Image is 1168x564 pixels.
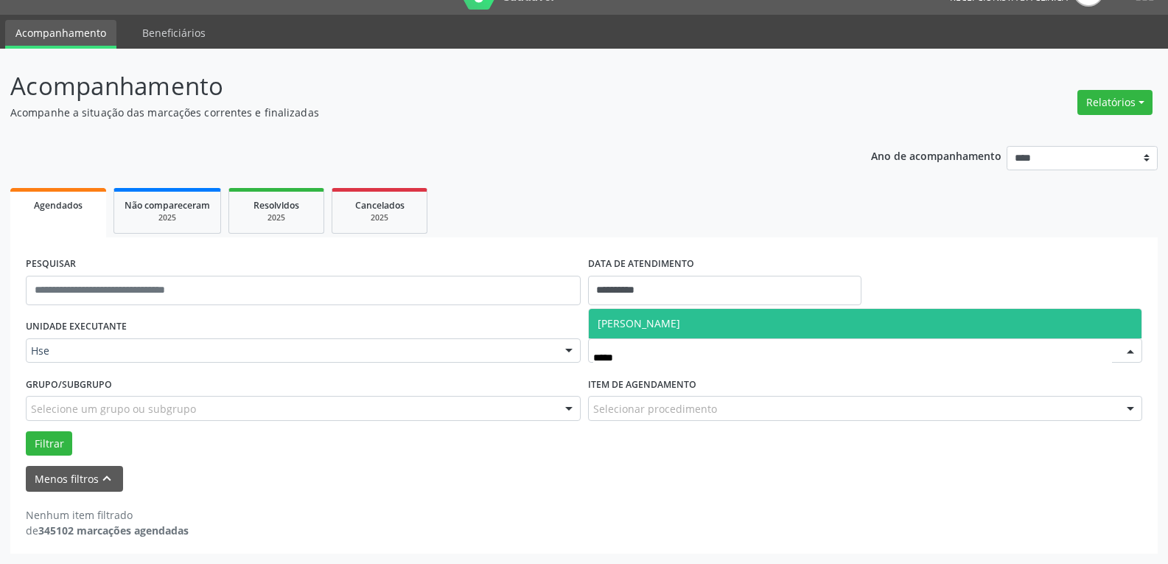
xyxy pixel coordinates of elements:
[1077,90,1153,115] button: Relatórios
[38,523,189,537] strong: 345102 marcações agendadas
[99,470,115,487] i: keyboard_arrow_up
[253,199,299,212] span: Resolvidos
[10,68,814,105] p: Acompanhamento
[26,507,189,523] div: Nenhum item filtrado
[355,199,405,212] span: Cancelados
[31,344,550,358] span: Hse
[26,466,123,492] button: Menos filtroskeyboard_arrow_up
[5,20,116,49] a: Acompanhamento
[588,253,694,276] label: DATA DE ATENDIMENTO
[26,431,72,456] button: Filtrar
[598,316,680,330] span: [PERSON_NAME]
[132,20,216,46] a: Beneficiários
[26,316,127,338] label: UNIDADE EXECUTANTE
[343,212,416,223] div: 2025
[31,401,196,417] span: Selecione um grupo ou subgrupo
[125,199,210,212] span: Não compareceram
[588,373,696,396] label: Item de agendamento
[871,146,1001,164] p: Ano de acompanhamento
[125,212,210,223] div: 2025
[10,105,814,120] p: Acompanhe a situação das marcações correntes e finalizadas
[26,523,189,538] div: de
[593,401,717,417] span: Selecionar procedimento
[26,373,112,396] label: Grupo/Subgrupo
[26,253,76,276] label: PESQUISAR
[239,212,313,223] div: 2025
[34,199,83,212] span: Agendados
